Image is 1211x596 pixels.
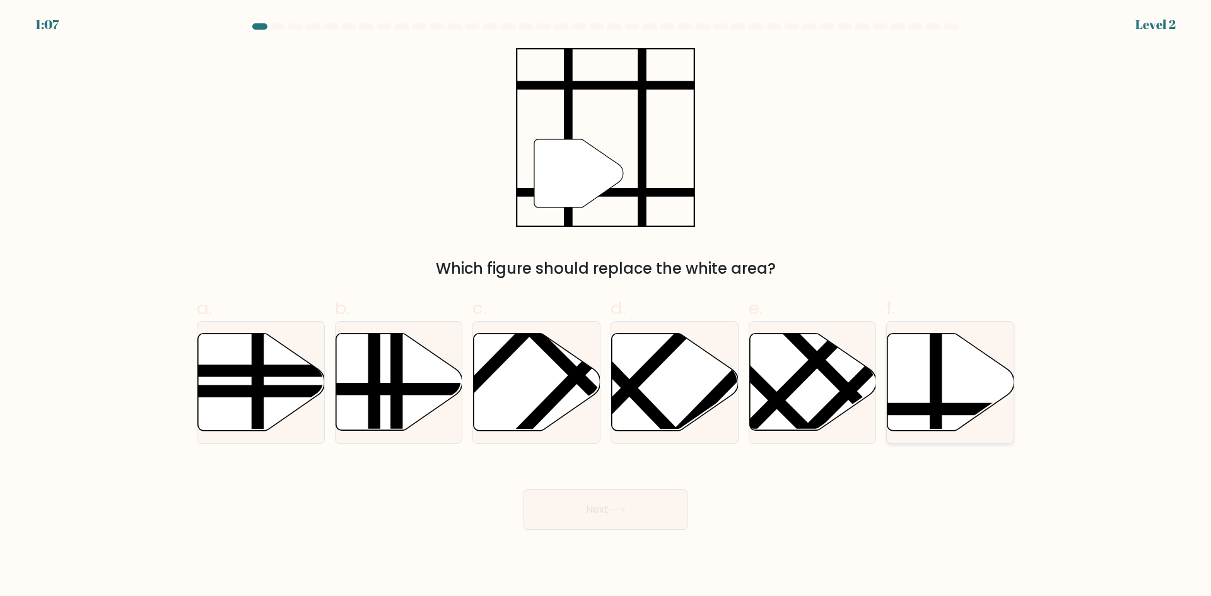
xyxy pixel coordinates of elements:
div: 1:07 [35,15,59,34]
button: Next [524,489,687,530]
span: f. [886,296,895,320]
span: e. [749,296,763,320]
span: d. [611,296,626,320]
span: b. [335,296,350,320]
span: a. [197,296,212,320]
span: c. [472,296,486,320]
div: Which figure should replace the white area? [204,257,1007,280]
g: " [534,139,623,207]
div: Level 2 [1135,15,1176,34]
